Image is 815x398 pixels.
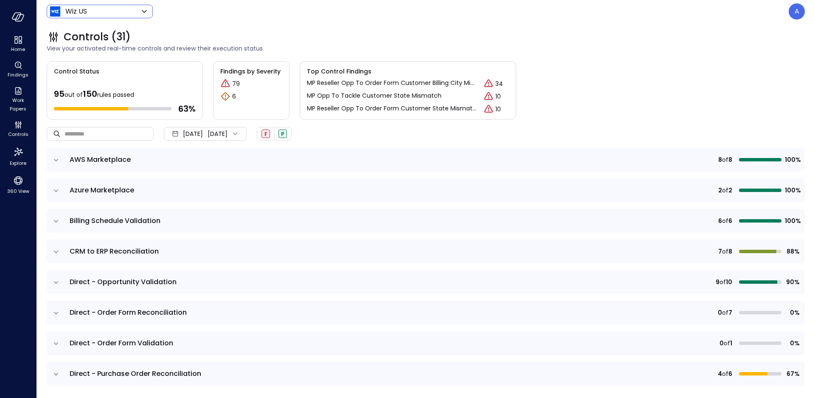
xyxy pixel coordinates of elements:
[307,104,477,114] a: MP Reseller Opp To Order Form Customer State Mismatch
[795,6,799,17] p: A
[70,185,134,195] span: Azure Marketplace
[281,130,284,138] span: P
[718,216,722,226] span: 6
[11,45,25,54] span: Home
[70,216,160,226] span: Billing Schedule Validation
[789,3,805,20] div: Avi Brandwain
[2,173,34,196] div: 360 View
[728,369,732,378] span: 6
[2,34,34,54] div: Home
[52,186,60,195] button: expand row
[70,369,201,378] span: Direct - Purchase Order Reconciliation
[307,104,477,113] p: MP Reseller Opp To Order Form Customer State Mismatch
[83,88,97,100] span: 150
[10,159,26,167] span: Explore
[722,155,728,164] span: of
[264,130,267,138] span: F
[785,186,800,195] span: 100%
[730,339,732,348] span: 1
[728,247,732,256] span: 8
[2,59,34,80] div: Findings
[47,62,99,76] span: Control Status
[70,338,173,348] span: Direct - Order Form Validation
[483,104,494,114] div: Critical
[52,278,60,287] button: expand row
[307,91,441,100] p: MP Opp To Tackle Customer State Mismatch
[724,339,730,348] span: of
[52,156,60,164] button: expand row
[785,369,800,378] span: 67%
[52,339,60,348] button: expand row
[54,88,65,100] span: 95
[495,79,503,88] p: 34
[278,130,287,138] div: Passed
[785,308,800,317] span: 0%
[495,92,501,101] p: 10
[722,216,728,226] span: of
[220,79,230,89] div: Critical
[719,277,726,287] span: of
[220,67,282,76] span: Findings by Severity
[52,309,60,317] button: expand row
[70,246,159,256] span: CRM to ERP Reconciliation
[728,155,732,164] span: 8
[97,90,134,99] span: rules passed
[718,186,722,195] span: 2
[65,90,83,99] span: out of
[183,129,203,138] span: [DATE]
[728,216,732,226] span: 6
[70,308,187,317] span: Direct - Order Form Reconciliation
[728,186,732,195] span: 2
[7,187,29,195] span: 360 View
[483,79,494,89] div: Critical
[2,144,34,168] div: Explore
[52,248,60,256] button: expand row
[47,44,805,53] span: View your activated real-time controls and review their execution status
[785,216,800,226] span: 100%
[65,6,87,17] p: Wiz US
[232,79,240,88] p: 79
[722,308,728,317] span: of
[178,103,196,114] span: 63 %
[8,130,28,138] span: Controls
[8,71,28,79] span: Findings
[307,79,477,89] a: MP Reseller Opp To Order Form Customer Billing City Mismatch
[70,155,131,164] span: AWS Marketplace
[726,277,732,287] span: 10
[261,130,270,138] div: Failed
[50,6,60,17] img: Icon
[495,105,501,114] p: 10
[2,119,34,139] div: Controls
[718,369,722,378] span: 4
[716,277,719,287] span: 9
[785,339,800,348] span: 0%
[718,247,722,256] span: 7
[2,85,34,114] div: Work Papers
[785,277,800,287] span: 90%
[722,186,728,195] span: of
[785,155,800,164] span: 100%
[64,30,131,44] span: Controls (31)
[307,91,441,102] a: MP Opp To Tackle Customer State Mismatch
[719,339,724,348] span: 0
[232,92,236,101] p: 6
[483,91,494,102] div: Critical
[785,247,800,256] span: 88%
[728,308,732,317] span: 7
[70,277,177,287] span: Direct - Opportunity Validation
[718,155,722,164] span: 8
[307,79,477,88] p: MP Reseller Opp To Order Form Customer Billing City Mismatch
[718,308,722,317] span: 0
[307,67,509,76] span: Top Control Findings
[52,217,60,226] button: expand row
[52,370,60,378] button: expand row
[5,96,31,113] span: Work Papers
[220,91,230,102] div: Warning
[722,247,728,256] span: of
[722,369,728,378] span: of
